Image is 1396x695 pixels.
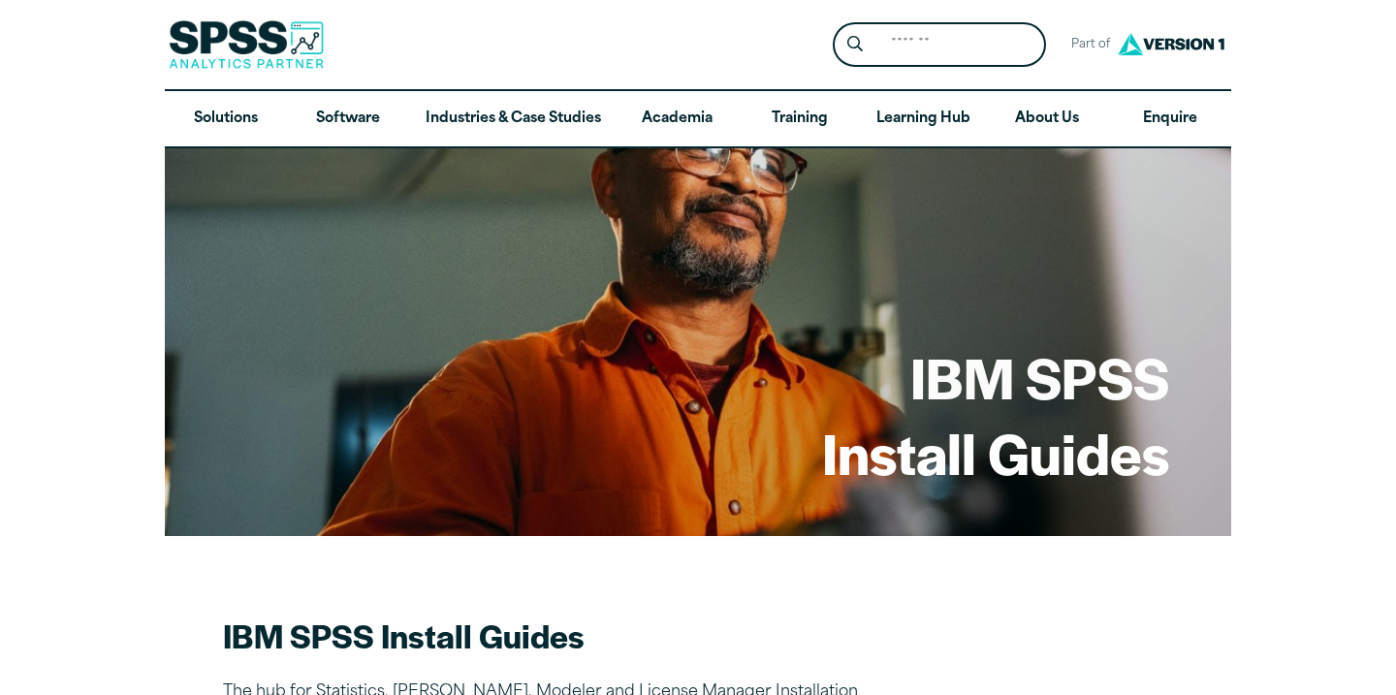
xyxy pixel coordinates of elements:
a: About Us [986,91,1108,147]
img: Version1 Logo [1113,26,1229,62]
a: Industries & Case Studies [410,91,617,147]
h1: IBM SPSS Install Guides [822,339,1169,490]
a: Solutions [165,91,287,147]
a: Training [739,91,861,147]
span: Part of [1062,31,1113,59]
a: Enquire [1109,91,1231,147]
nav: Desktop version of site main menu [165,91,1231,147]
button: Search magnifying glass icon [838,27,873,63]
form: Site Header Search Form [833,22,1046,68]
a: Learning Hub [861,91,986,147]
h2: IBM SPSS Install Guides [223,614,902,657]
a: Software [287,91,409,147]
a: Academia [617,91,739,147]
img: SPSS Analytics Partner [169,20,324,69]
svg: Search magnifying glass icon [847,36,863,52]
